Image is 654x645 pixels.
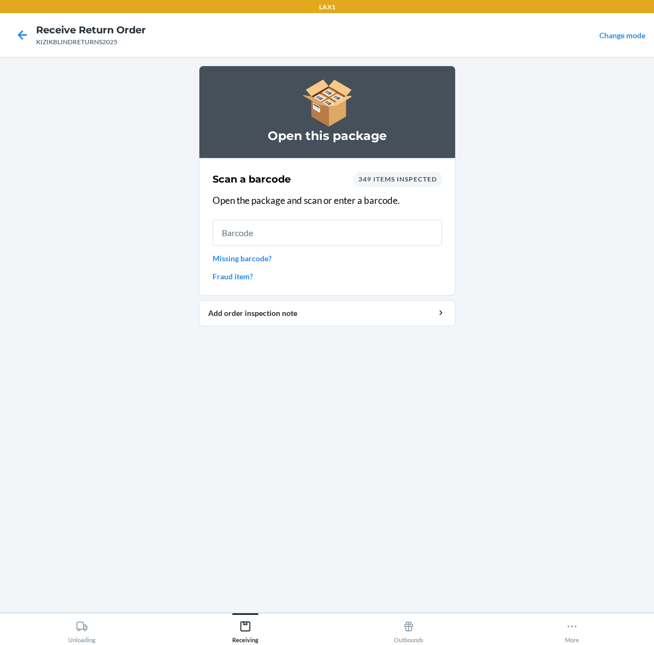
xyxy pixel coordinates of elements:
input: Barcode [213,220,442,246]
div: More [565,616,579,643]
p: LAX1 [319,2,335,12]
p: Open the package and scan or enter a barcode. [213,193,442,208]
div: KIZIKBLINDRETURNS2025 [36,37,146,47]
div: Add order inspection note [208,307,446,319]
div: Outbounds [394,616,423,643]
a: Fraud item? [213,271,442,282]
button: More [491,613,654,643]
div: Receiving [232,616,258,643]
button: Receiving [163,613,327,643]
h2: Scan a barcode [213,172,291,186]
div: Unloading [68,616,96,643]
button: Outbounds [327,613,491,643]
a: Missing barcode? [213,253,442,264]
a: Change mode [599,31,645,40]
h4: Receive Return Order [36,23,146,37]
span: 349 items inspected [358,175,437,183]
button: Add order inspection note [199,300,456,326]
h3: Open this package [213,127,442,145]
